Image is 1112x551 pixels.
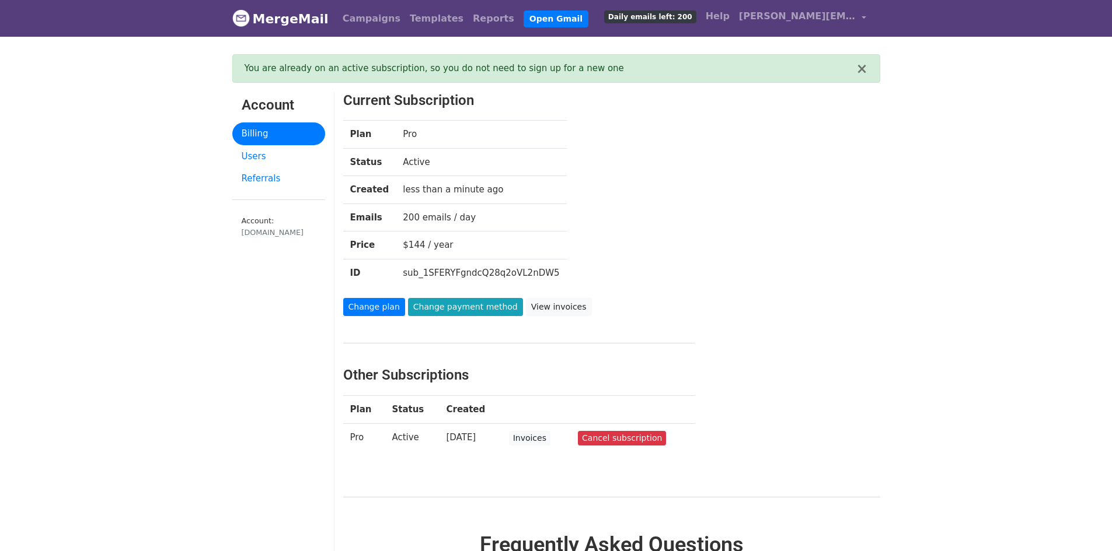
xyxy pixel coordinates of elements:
td: sub_1SFERYFgndcQ28q2oVL2nDW5 [396,259,566,286]
a: Help [701,5,734,28]
h3: Current Subscription [343,92,834,109]
th: Created [343,176,396,204]
td: 200 emails / day [396,203,566,231]
h3: Other Subscriptions [343,367,695,384]
th: Status [385,396,439,424]
a: Invoices [509,431,550,445]
a: Change plan [343,298,405,316]
h3: Account [242,97,316,114]
small: Account: [242,216,316,238]
button: × [856,62,867,76]
a: Daily emails left: 200 [599,5,701,28]
td: Active [385,423,439,452]
td: less than a minute ago [396,176,566,204]
th: Status [343,148,396,176]
a: MergeMail [232,6,329,31]
a: Cancel subscription [578,431,666,445]
a: [PERSON_NAME][EMAIL_ADDRESS][PERSON_NAME][DOMAIN_NAME] [734,5,871,32]
td: Active [396,148,566,176]
a: Campaigns [338,7,405,30]
td: Pro [343,423,385,452]
th: Emails [343,203,396,231]
a: Open Gmail [524,10,588,27]
th: Created [439,396,501,424]
a: Change payment method [408,298,523,316]
div: [DOMAIN_NAME] [242,227,316,238]
a: Users [232,145,325,168]
td: [DATE] [439,423,501,452]
th: Plan [343,121,396,149]
td: Pro [396,121,566,149]
th: Plan [343,396,385,424]
td: $144 / year [396,231,566,259]
img: MergeMail logo [232,9,250,27]
a: Referrals [232,167,325,190]
a: View invoices [526,298,592,316]
th: Price [343,231,396,259]
th: ID [343,259,396,286]
a: Reports [468,7,519,30]
span: Daily emails left: 200 [604,10,696,23]
span: [PERSON_NAME][EMAIL_ADDRESS][PERSON_NAME][DOMAIN_NAME] [739,9,856,23]
div: You are already on an active subscription, so you do not need to sign up for a new one [245,62,856,75]
a: Templates [405,7,468,30]
a: Billing [232,122,325,145]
